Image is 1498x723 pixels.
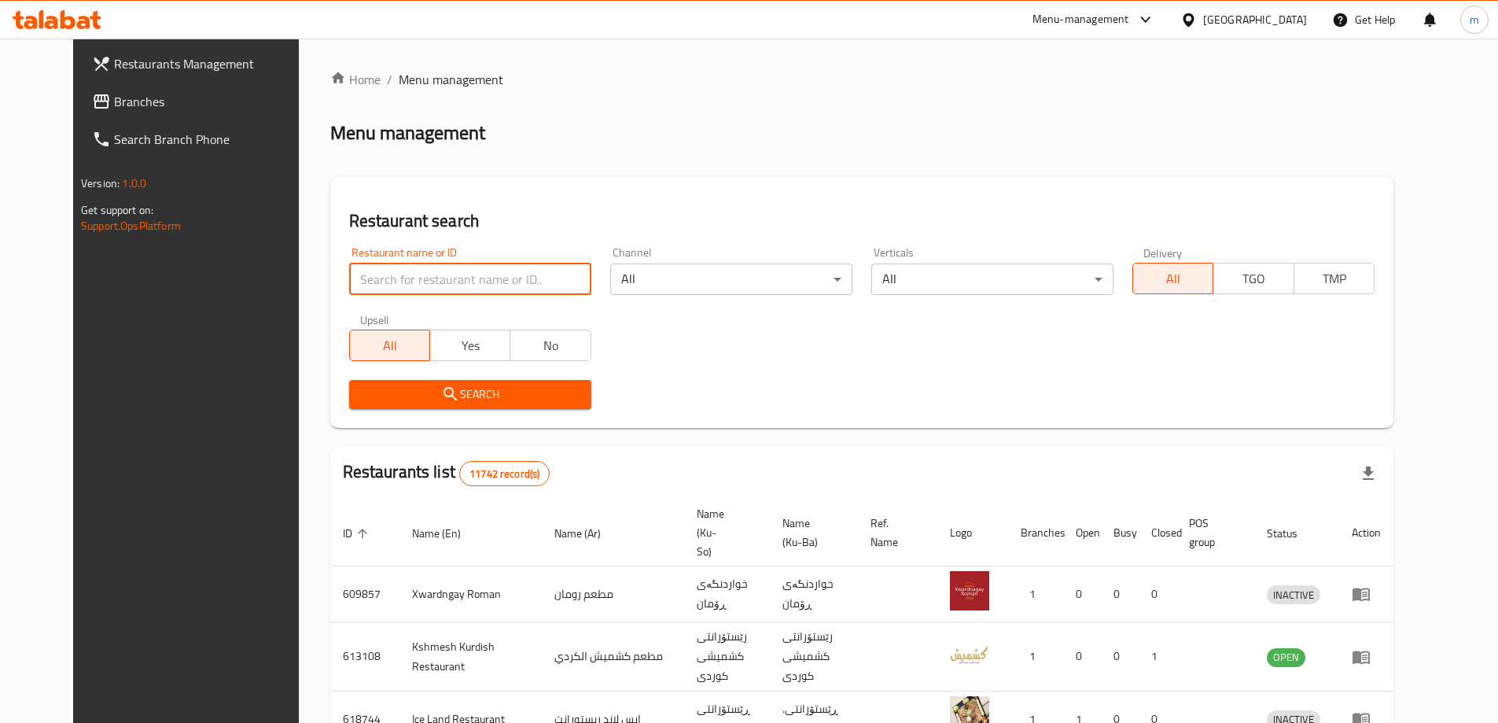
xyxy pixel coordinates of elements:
[1294,263,1375,294] button: TMP
[1101,622,1139,692] td: 0
[1213,263,1294,294] button: TGO
[1008,622,1063,692] td: 1
[81,200,153,220] span: Get support on:
[114,92,311,111] span: Branches
[360,314,389,325] label: Upsell
[330,566,399,622] td: 609857
[542,622,684,692] td: مطعم كشميش الكردي
[356,334,424,357] span: All
[1063,566,1101,622] td: 0
[122,173,146,194] span: 1.0.0
[387,70,392,89] li: /
[1139,622,1176,692] td: 1
[330,622,399,692] td: 613108
[1063,500,1101,566] th: Open
[1301,267,1368,290] span: TMP
[870,514,918,551] span: Ref. Name
[610,264,852,295] div: All
[510,330,591,361] button: No
[349,380,591,409] button: Search
[343,460,550,486] h2: Restaurants list
[517,334,584,357] span: No
[770,566,858,622] td: خواردنگەی ڕۆمان
[343,524,373,543] span: ID
[1203,11,1307,28] div: [GEOGRAPHIC_DATA]
[937,500,1008,566] th: Logo
[1267,585,1320,604] div: INACTIVE
[79,45,323,83] a: Restaurants Management
[684,566,770,622] td: خواردنگەی ڕۆمان
[79,83,323,120] a: Branches
[349,330,430,361] button: All
[1063,622,1101,692] td: 0
[1352,647,1381,666] div: Menu
[429,330,510,361] button: Yes
[459,461,550,486] div: Total records count
[950,634,989,673] img: Kshmesh Kurdish Restaurant
[399,566,542,622] td: Xwardngay Roman
[1220,267,1287,290] span: TGO
[1189,514,1235,551] span: POS group
[950,571,989,610] img: Xwardngay Roman
[542,566,684,622] td: مطعم رومان
[1339,500,1393,566] th: Action
[81,216,181,236] a: Support.OpsPlatform
[330,70,1393,89] nav: breadcrumb
[436,334,504,357] span: Yes
[1132,263,1213,294] button: All
[1139,500,1176,566] th: Closed
[1143,247,1183,258] label: Delivery
[460,467,549,481] span: 11742 record(s)
[399,622,542,692] td: Kshmesh Kurdish Restaurant
[1267,648,1305,666] span: OPEN
[697,504,751,561] span: Name (Ku-So)
[1470,11,1479,28] span: m
[1101,566,1139,622] td: 0
[782,514,839,551] span: Name (Ku-Ba)
[1139,566,1176,622] td: 0
[1267,524,1318,543] span: Status
[1101,500,1139,566] th: Busy
[362,385,579,404] span: Search
[1352,585,1381,603] div: Menu
[349,264,591,295] input: Search for restaurant name or ID..
[684,622,770,692] td: رێستۆرانتی کشمیشى كوردى
[1008,566,1063,622] td: 1
[1008,500,1063,566] th: Branches
[79,120,323,158] a: Search Branch Phone
[81,173,120,194] span: Version:
[349,209,1375,233] h2: Restaurant search
[770,622,858,692] td: رێستۆرانتی کشمیشى كوردى
[1267,648,1305,667] div: OPEN
[1032,10,1129,29] div: Menu-management
[1349,455,1387,492] div: Export file
[412,524,481,543] span: Name (En)
[1139,267,1207,290] span: All
[330,120,485,146] h2: Menu management
[114,130,311,149] span: Search Branch Phone
[871,264,1113,295] div: All
[399,70,503,89] span: Menu management
[1267,586,1320,604] span: INACTIVE
[330,70,381,89] a: Home
[114,54,311,73] span: Restaurants Management
[554,524,621,543] span: Name (Ar)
